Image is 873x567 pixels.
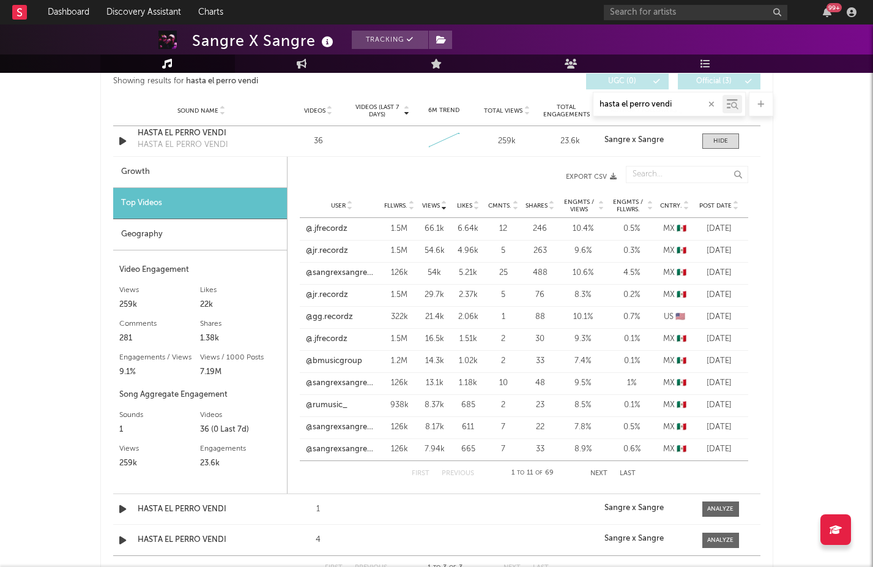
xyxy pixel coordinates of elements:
span: Cntry. [660,202,682,209]
div: 126k [384,421,415,434]
div: 0.1 % [611,399,653,411]
div: 2.06k [455,311,482,323]
div: MX [659,245,690,257]
div: Song Aggregate Engagement [119,388,281,402]
div: Geography [113,219,287,250]
div: 259k [119,456,200,471]
div: 54k [421,267,448,279]
div: MX [659,289,690,301]
div: 259k [478,135,535,148]
div: 10.1 % [562,311,604,323]
div: 76 [525,289,555,301]
strong: Sangre x Sangre [604,136,664,144]
div: 1 11 69 [499,466,566,481]
div: 1.38k [200,331,281,346]
strong: Sangre x Sangre [604,535,664,543]
span: User [331,202,346,209]
div: [DATE] [696,267,742,279]
div: [DATE] [696,377,742,389]
div: Views / 1000 Posts [200,350,281,365]
span: 🇲🇽 [677,291,686,299]
div: 4.96k [455,245,482,257]
div: 36 (0 Last 7d) [200,422,281,437]
input: Search for artists [604,5,787,20]
span: 🇲🇽 [677,357,686,365]
span: 🇲🇽 [677,401,686,409]
a: @sangrexsangremusic [306,421,378,434]
div: [DATE] [696,421,742,434]
span: 🇲🇽 [677,269,686,277]
div: MX [659,333,690,345]
span: Cmnts. [488,202,511,209]
a: @sangrexsangremusic [306,443,378,456]
div: 2.37k [455,289,482,301]
div: 7 [488,421,519,434]
button: Export CSV [312,173,617,181]
div: [DATE] [696,333,742,345]
button: First [412,470,429,477]
a: HASTA EL PERRO VENDI [138,127,266,140]
div: 7 [488,443,519,456]
div: 14.3k [421,355,448,367]
a: Sangre x Sangre [604,535,689,543]
div: hasta el perro vendi [186,74,258,89]
div: 1.51k [455,333,482,345]
div: Sounds [119,408,200,422]
a: @sangrexsangremusic [306,267,378,279]
div: 263 [525,245,555,257]
div: 0.1 % [611,333,653,345]
div: 1.5M [384,245,415,257]
div: 22 [525,421,555,434]
button: Previous [442,470,474,477]
strong: Sangre x Sangre [604,504,664,512]
div: 281 [119,331,200,346]
div: 0.1 % [611,355,653,367]
div: 1 % [611,377,653,389]
div: 2 [488,333,519,345]
div: 22k [200,298,281,312]
div: Views [119,441,200,456]
button: UGC(0) [586,73,669,89]
div: 0.2 % [611,289,653,301]
div: 1 [290,503,347,516]
div: HASTA EL PERRO VENDI [138,139,228,151]
span: of [535,470,543,476]
div: 8.37k [421,399,448,411]
div: [DATE] [696,311,742,323]
a: @jr.recordz [306,245,348,257]
div: [DATE] [696,443,742,456]
div: 7.94k [421,443,448,456]
button: Official(3) [678,73,760,89]
div: [DATE] [696,289,742,301]
div: Engagements / Views [119,350,200,365]
div: Engagements [200,441,281,456]
div: 23.6k [541,135,598,148]
div: 665 [455,443,482,456]
div: 4 [290,534,347,546]
span: 🇲🇽 [677,247,686,255]
a: @jr.recordz [306,289,348,301]
div: 6.64k [455,223,482,235]
div: 8.3 % [562,289,604,301]
div: 12 [488,223,519,235]
div: Likes [200,283,281,298]
span: 🇲🇽 [677,445,686,453]
div: 9.1% [119,365,200,380]
input: Search... [626,166,748,183]
a: @.jfrecordz [306,223,347,235]
div: 33 [525,443,555,456]
div: 1.02k [455,355,482,367]
div: 0.3 % [611,245,653,257]
div: Videos [200,408,281,422]
div: 33 [525,355,555,367]
div: 54.6k [421,245,448,257]
div: Views [119,283,200,298]
a: HASTA EL PERRO VENDI [138,503,266,516]
div: 7.4 % [562,355,604,367]
div: 1.2M [384,355,415,367]
span: 🇲🇽 [677,335,686,343]
div: 66.1k [421,223,448,235]
div: Top Videos [113,188,287,219]
div: Showing results for [113,73,437,89]
div: 25 [488,267,519,279]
